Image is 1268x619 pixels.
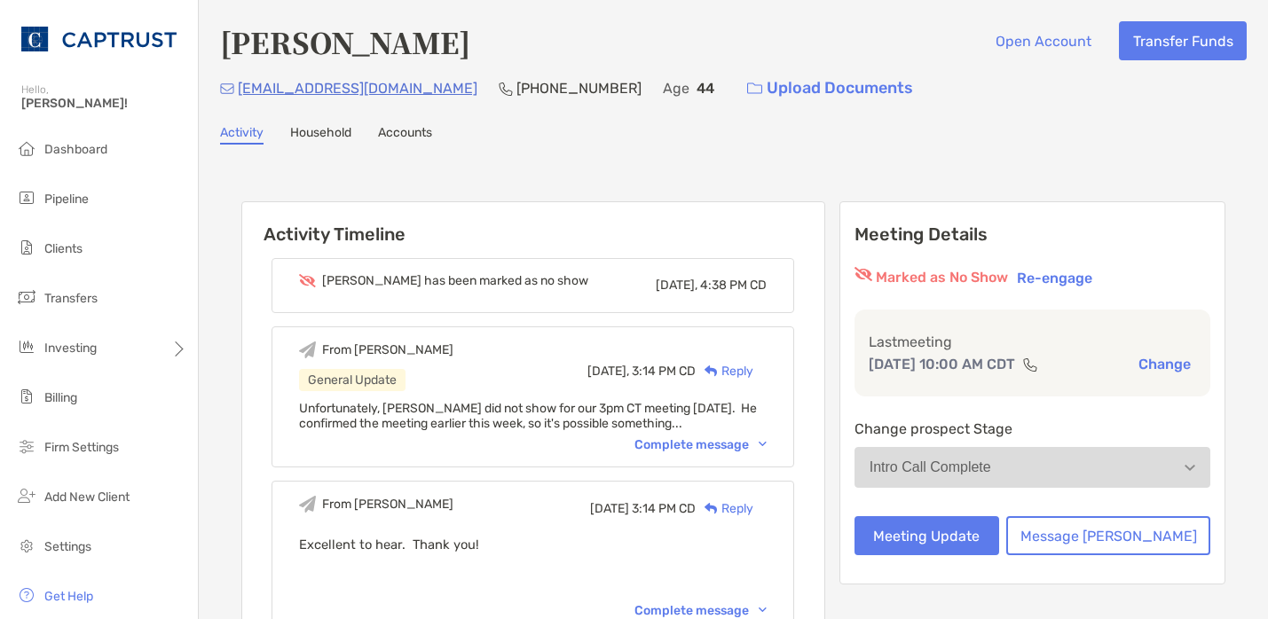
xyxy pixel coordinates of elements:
p: Meeting Details [855,223,1210,246]
img: communication type [1022,357,1038,372]
img: clients icon [16,237,37,258]
p: Marked as No Show [876,267,1008,288]
a: Upload Documents [736,69,925,107]
button: Open Account [981,21,1105,60]
div: From [PERSON_NAME] [322,497,453,512]
span: Add New Client [44,490,130,505]
img: Reply icon [705,503,718,514]
button: Transfer Funds [1119,21,1247,60]
span: Investing [44,341,97,356]
img: Chevron icon [759,607,767,613]
img: investing icon [16,336,37,357]
img: transfers icon [16,286,37,308]
h4: [PERSON_NAME] [220,21,470,62]
span: Settings [44,539,91,554]
div: Complete message [634,603,767,618]
span: Billing [44,390,77,405]
img: Chevron icon [759,442,767,447]
button: Message [PERSON_NAME] [1006,516,1210,555]
p: Last meeting [869,331,1196,353]
div: From [PERSON_NAME] [322,342,453,357]
img: CAPTRUST Logo [21,7,177,71]
div: General Update [299,369,406,391]
img: settings icon [16,535,37,556]
p: Change prospect Stage [855,418,1210,440]
span: Transfers [44,291,98,306]
span: Firm Settings [44,440,119,455]
span: 4:38 PM CD [700,278,767,293]
button: Change [1133,355,1196,373]
span: [DATE] [590,501,629,516]
img: Event icon [299,274,316,287]
img: button icon [747,82,762,95]
span: Unfortunately, [PERSON_NAME] did not show for our 3pm CT meeting [DATE]. He confirmed the meeting... [299,401,757,431]
div: Intro Call Complete [870,459,991,475]
img: red eyr [855,267,872,281]
span: Pipeline [44,192,89,207]
p: [DATE] 10:00 AM CDT [869,353,1015,375]
img: billing icon [16,386,37,407]
div: [PERSON_NAME] has been marked as no show [322,273,588,288]
div: Complete message [634,437,767,452]
span: Clients [44,241,83,256]
img: Open dropdown arrow [1185,465,1195,471]
span: Get Help [44,589,93,604]
img: Phone Icon [499,82,513,96]
button: Intro Call Complete [855,447,1210,488]
img: Event icon [299,496,316,513]
img: Event icon [299,341,316,358]
p: 44 [697,77,714,99]
button: Meeting Update [855,516,999,555]
p: [EMAIL_ADDRESS][DOMAIN_NAME] [238,77,477,99]
a: Household [290,125,351,145]
p: [PHONE_NUMBER] [516,77,642,99]
span: [DATE], [656,278,697,293]
div: Reply [696,362,753,380]
span: Excellent to hear. Thank you! [299,537,479,552]
img: Reply icon [705,365,718,377]
a: Activity [220,125,264,145]
img: dashboard icon [16,137,37,159]
img: Email Icon [220,83,234,94]
span: 3:14 PM CD [632,501,696,516]
a: Accounts [378,125,432,145]
span: 3:14 PM CD [632,364,696,379]
div: Reply [696,499,753,518]
p: Age [663,77,689,99]
button: Re-engage [1012,267,1098,288]
h6: Activity Timeline [242,202,824,245]
img: add_new_client icon [16,485,37,506]
span: [PERSON_NAME]! [21,96,187,111]
img: firm-settings icon [16,435,37,457]
img: pipeline icon [16,187,37,208]
img: get-help icon [16,584,37,606]
span: Dashboard [44,142,107,157]
span: [DATE], [587,364,629,379]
